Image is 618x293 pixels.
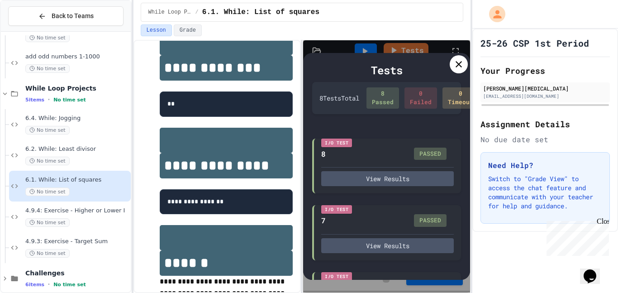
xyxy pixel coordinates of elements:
[480,37,589,49] h1: 25-26 CSP 1st Period
[48,281,50,288] span: •
[25,64,70,73] span: No time set
[321,149,326,159] div: 8
[414,148,447,160] div: PASSED
[319,93,359,103] div: 8 Test s Total
[25,84,129,92] span: While Loop Projects
[25,187,70,196] span: No time set
[25,157,70,165] span: No time set
[483,84,607,92] div: [PERSON_NAME][MEDICAL_DATA]
[321,215,326,226] div: 7
[321,238,454,253] button: View Results
[148,9,192,16] span: While Loop Projects
[195,9,199,16] span: /
[488,174,602,211] p: Switch to "Grade View" to access the chat feature and communicate with your teacher for help and ...
[53,97,86,103] span: No time set
[25,53,129,61] span: add odd numbers 1-1000
[25,176,129,184] span: 6.1. While: List of squares
[25,126,70,134] span: No time set
[48,96,50,103] span: •
[141,24,172,36] button: Lesson
[52,11,94,21] span: Back to Teams
[25,97,44,103] span: 5 items
[312,62,461,78] div: Tests
[53,282,86,288] span: No time set
[25,249,70,258] span: No time set
[480,118,610,130] h2: Assignment Details
[483,93,607,100] div: [EMAIL_ADDRESS][DOMAIN_NAME]
[480,64,610,77] h2: Your Progress
[442,87,479,109] div: 0 Timeout
[321,171,454,186] button: View Results
[8,6,124,26] button: Back to Teams
[25,269,129,277] span: Challenges
[480,134,610,145] div: No due date set
[25,282,44,288] span: 6 items
[25,34,70,42] span: No time set
[580,257,609,284] iframe: chat widget
[543,217,609,256] iframe: chat widget
[321,205,352,214] div: I/O Test
[404,87,437,109] div: 0 Failed
[25,218,70,227] span: No time set
[480,4,508,24] div: My Account
[25,145,129,153] span: 6.2. While: Least divisor
[25,115,129,122] span: 6.4. While: Jogging
[202,7,319,18] span: 6.1. While: List of squares
[4,4,62,58] div: Chat with us now!Close
[321,139,352,147] div: I/O Test
[414,214,447,227] div: PASSED
[25,207,129,215] span: 4.9.4: Exercise - Higher or Lower I
[488,160,602,171] h3: Need Help?
[174,24,202,36] button: Grade
[25,238,129,245] span: 4.9.3: Exercise - Target Sum
[366,87,399,109] div: 8 Passed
